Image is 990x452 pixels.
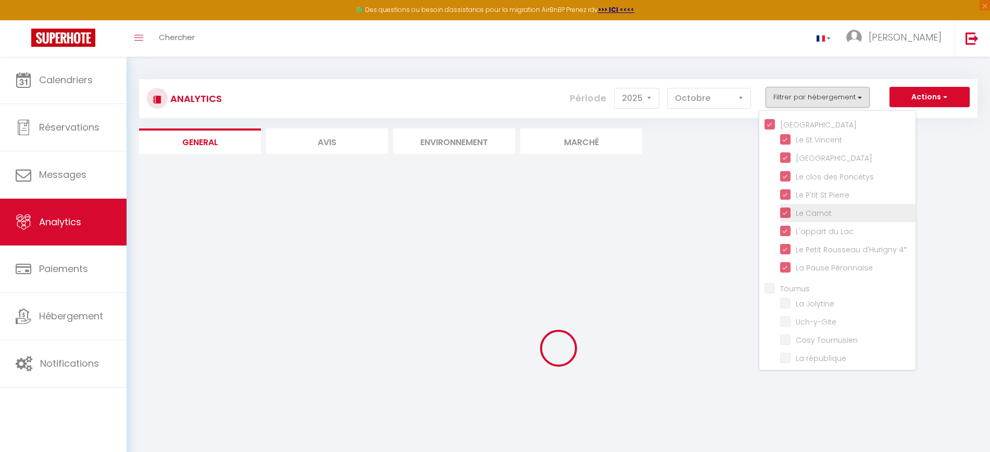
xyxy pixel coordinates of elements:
[796,190,849,200] span: Le P'tit St Pierre
[570,87,606,110] label: Période
[266,128,388,154] li: Avis
[598,5,634,14] a: >>> ICI <<<<
[393,128,515,154] li: Environnement
[39,168,86,181] span: Messages
[766,87,870,108] button: Filtrer par hébergement
[40,357,99,370] span: Notifications
[159,32,195,43] span: Chercher
[838,20,955,57] a: ... [PERSON_NAME]
[39,215,81,228] span: Analytics
[151,20,203,57] a: Chercher
[39,121,99,134] span: Réservations
[889,87,970,108] button: Actions
[796,208,832,218] span: Le Carnot
[39,73,93,86] span: Calendriers
[796,299,834,309] span: La Jolytine
[796,317,836,327] span: Uch-y-Gite
[966,32,979,45] img: logout
[139,128,261,154] li: General
[796,172,874,182] span: Le clos des Poncétys
[39,262,88,275] span: Paiements
[520,128,642,154] li: Marché
[39,309,103,322] span: Hébergement
[869,31,942,44] span: [PERSON_NAME]
[846,30,862,45] img: ...
[31,29,95,47] img: Super Booking
[168,87,222,110] h3: Analytics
